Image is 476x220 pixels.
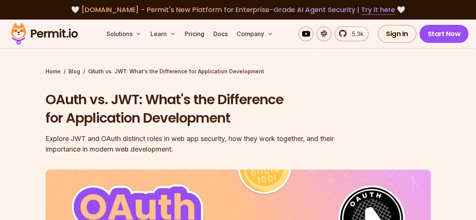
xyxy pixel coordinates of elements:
div: / / [46,68,431,75]
a: Blog [68,68,80,75]
a: Start Now [420,25,469,43]
button: Solutions [103,26,144,41]
a: Docs [210,26,231,41]
button: Company [234,26,276,41]
h1: OAuth vs. JWT: What's the Difference for Application Development [46,90,335,127]
a: Pricing [182,26,207,41]
button: Learn [148,26,179,41]
div: 🤍 🤍 [18,5,458,15]
span: [DOMAIN_NAME] - Permit's New Platform for Enterprise-Grade AI Agent Security | [81,5,395,14]
a: Sign In [378,25,417,43]
div: Explore JWT and OAuth distinct roles in web app security, how they work together, and their impor... [46,134,335,155]
a: Home [46,68,61,75]
span: 5.3k [347,29,363,38]
img: Permit logo [8,21,81,47]
a: Try it here [361,5,395,15]
a: 5.3k [335,26,369,41]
